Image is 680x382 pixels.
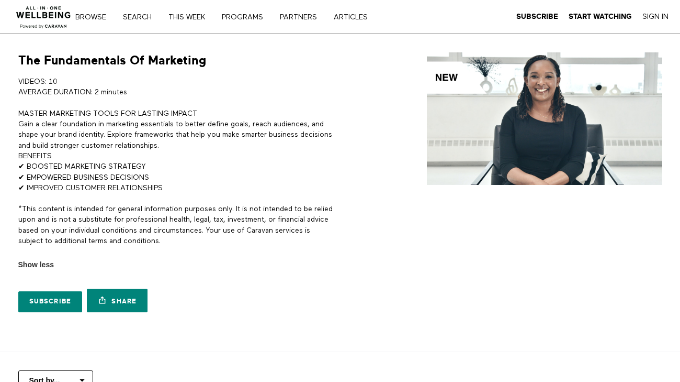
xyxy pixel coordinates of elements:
[83,12,389,22] nav: Primary
[330,14,379,21] a: ARTICLES
[87,289,148,312] a: Share
[18,52,206,69] h1: The Fundamentals Of Marketing
[516,12,558,21] a: Subscribe
[18,108,336,193] p: MASTER MARKETING TOOLS FOR LASTING IMPACT Gain a clear foundation in marketing essentials to bett...
[165,14,216,21] a: THIS WEEK
[119,14,163,21] a: Search
[18,259,54,270] span: Show less
[18,77,336,98] p: VIDEOS: 10 AVERAGE DURATION: 2 minutes
[642,12,668,21] a: Sign In
[276,14,328,21] a: PARTNERS
[18,204,336,246] p: *This content is intended for general information purposes only. It is not intended to be relied ...
[516,13,558,20] strong: Subscribe
[427,52,662,185] img: The Fundamentals Of Marketing
[569,12,632,21] a: Start Watching
[218,14,274,21] a: PROGRAMS
[72,14,117,21] a: Browse
[569,13,632,20] strong: Start Watching
[18,291,83,312] a: Subscribe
